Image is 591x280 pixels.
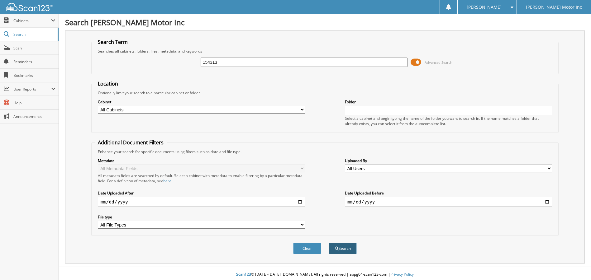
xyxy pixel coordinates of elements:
[345,197,552,207] input: end
[98,173,305,184] div: All metadata fields are searched by default. Select a cabinet with metadata to enable filtering b...
[98,158,305,163] label: Metadata
[345,116,552,126] div: Select a cabinet and begin typing the name of the folder you want to search in. If the name match...
[345,99,552,105] label: Folder
[13,18,51,23] span: Cabinets
[95,49,555,54] div: Searches all cabinets, folders, files, metadata, and keywords
[13,59,55,64] span: Reminders
[95,39,131,45] legend: Search Term
[98,190,305,196] label: Date Uploaded After
[95,90,555,96] div: Optionally limit your search to a particular cabinet or folder
[163,178,171,184] a: here
[13,32,55,37] span: Search
[13,73,55,78] span: Bookmarks
[13,45,55,51] span: Scan
[13,114,55,119] span: Announcements
[98,99,305,105] label: Cabinet
[13,100,55,105] span: Help
[98,197,305,207] input: start
[467,5,502,9] span: [PERSON_NAME]
[236,272,251,277] span: Scan123
[560,250,591,280] iframe: Chat Widget
[329,243,357,254] button: Search
[95,80,121,87] legend: Location
[95,139,167,146] legend: Additional Document Filters
[293,243,321,254] button: Clear
[345,158,552,163] label: Uploaded By
[526,5,582,9] span: [PERSON_NAME] Motor Inc
[65,17,585,27] h1: Search [PERSON_NAME] Motor Inc
[425,60,452,65] span: Advanced Search
[98,214,305,220] label: File type
[6,3,53,11] img: scan123-logo-white.svg
[345,190,552,196] label: Date Uploaded Before
[95,149,555,154] div: Enhance your search for specific documents using filters such as date and file type.
[390,272,414,277] a: Privacy Policy
[13,86,51,92] span: User Reports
